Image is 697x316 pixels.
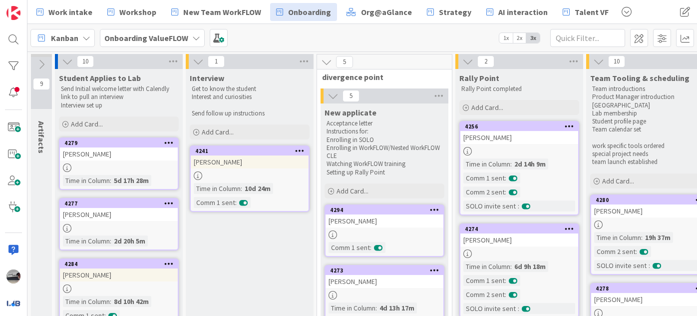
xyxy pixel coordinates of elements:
[194,197,235,208] div: Comm 1 sent
[6,269,20,283] img: jB
[518,200,519,211] span: :
[33,78,50,90] span: 9
[191,146,309,168] div: 4241[PERSON_NAME]
[327,160,442,168] p: Watching WorkFLOW training
[526,33,540,43] span: 3x
[505,172,506,183] span: :
[64,260,178,267] div: 4284
[512,158,548,169] div: 2d 14h 9m
[641,232,643,243] span: :
[192,85,308,93] p: Get to know the student
[361,6,412,18] span: Org@aGlance
[326,205,443,214] div: 4294
[60,208,178,221] div: [PERSON_NAME]
[110,235,111,246] span: :
[377,302,417,313] div: 4d 13h 17m
[183,6,261,18] span: New Team WorkFLOW
[512,261,548,272] div: 6d 9h 18m
[322,72,439,82] span: divergence point
[327,144,442,160] p: Enrolling in WorkFLOW/Nested WorkFLOW CLE
[61,85,177,101] p: Send Initial welcome letter with Calendly link to pull an interview
[101,3,162,21] a: Workshop
[463,289,505,300] div: Comm 2 sent
[330,206,443,213] div: 4294
[460,122,578,144] div: 4256[PERSON_NAME]
[111,235,148,246] div: 2d 20h 5m
[460,224,578,246] div: 4274[PERSON_NAME]
[235,197,237,208] span: :
[60,268,178,281] div: [PERSON_NAME]
[326,266,443,288] div: 4273[PERSON_NAME]
[326,275,443,288] div: [PERSON_NAME]
[110,175,111,186] span: :
[608,55,625,67] span: 10
[60,199,178,208] div: 4277
[421,3,477,21] a: Strategy
[518,303,519,314] span: :
[594,260,649,271] div: SOLO invite sent
[649,260,650,271] span: :
[241,183,242,194] span: :
[208,55,225,67] span: 1
[326,266,443,275] div: 4273
[270,3,337,21] a: Onboarding
[325,107,376,117] span: New applicate
[594,232,641,243] div: Time in Column
[61,101,177,109] p: Interview set up
[71,119,103,128] span: Add Card...
[36,121,46,153] span: Artifacts
[327,168,442,176] p: Setting up Rally Point
[190,73,224,83] span: Interview
[505,289,506,300] span: :
[463,200,518,211] div: SOLO invite sent
[465,123,578,130] div: 4256
[460,131,578,144] div: [PERSON_NAME]
[111,175,151,186] div: 5d 17h 28m
[336,56,353,68] span: 5
[505,186,506,197] span: :
[499,33,513,43] span: 1x
[590,73,690,83] span: Team Tooling & scheduling
[510,158,512,169] span: :
[337,186,368,195] span: Add Card...
[498,6,548,18] span: AI interaction
[463,303,518,314] div: SOLO invite sent
[192,93,308,101] p: Interest and curiosities
[63,175,110,186] div: Time in Column
[513,33,526,43] span: 2x
[463,261,510,272] div: Time in Column
[63,235,110,246] div: Time in Column
[191,155,309,168] div: [PERSON_NAME]
[463,158,510,169] div: Time in Column
[111,296,151,307] div: 8d 10h 42m
[510,261,512,272] span: :
[60,138,178,147] div: 4279
[63,296,110,307] div: Time in Column
[575,6,609,18] span: Talent VF
[327,127,442,135] p: Instructions for:
[326,205,443,227] div: 4294[PERSON_NAME]
[459,73,499,83] span: Rally Point
[643,232,673,243] div: 19h 37m
[242,183,273,194] div: 10d 24m
[636,246,637,257] span: :
[48,6,92,18] span: Work intake
[59,73,141,83] span: Student Applies to Lab
[343,90,359,102] span: 5
[110,296,111,307] span: :
[51,32,78,44] span: Kanban
[375,302,377,313] span: :
[460,122,578,131] div: 4256
[194,183,241,194] div: Time in Column
[329,302,375,313] div: Time in Column
[60,259,178,268] div: 4284
[325,204,444,257] a: 4294[PERSON_NAME]Comm 1 sent:
[104,33,188,43] b: Onboarding ValueFLOW
[6,296,20,310] img: avatar
[59,137,179,190] a: 4279[PERSON_NAME]Time in Column:5d 17h 28m
[602,176,634,185] span: Add Card...
[192,109,308,117] p: Send follow up instructions
[60,259,178,281] div: 4284[PERSON_NAME]
[461,85,577,93] p: Rally Point completed
[60,199,178,221] div: 4277[PERSON_NAME]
